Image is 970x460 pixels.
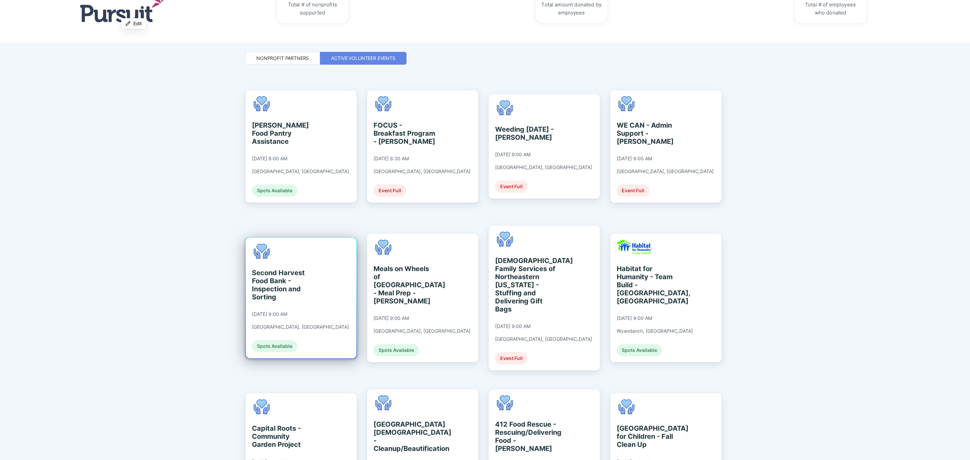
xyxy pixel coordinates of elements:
div: 412 Food Rescue - Rescuing/Delivering Food - [PERSON_NAME] [495,420,557,453]
div: FOCUS - Breakfast Program - [PERSON_NAME] [374,121,435,145]
div: [DEMOGRAPHIC_DATA] Family Services of Northeastern [US_STATE] - Stuffing and Delivering Gift Bags [495,257,557,313]
div: Spots Available [252,340,297,352]
div: Meals on Wheels of [GEOGRAPHIC_DATA] - Meal Prep - [PERSON_NAME] [374,265,435,305]
div: Active Volunteer Events [331,55,395,62]
button: Edit [121,18,146,29]
div: Capital Roots - Community Garden Project [252,424,314,449]
div: Event Full [617,185,649,197]
div: [GEOGRAPHIC_DATA], [GEOGRAPHIC_DATA] [374,168,471,174]
div: [GEOGRAPHIC_DATA] for Children - Fall Clean Up [617,424,678,449]
div: [GEOGRAPHIC_DATA][DEMOGRAPHIC_DATA] - Cleanup/Beautification [374,420,435,453]
div: Wyandanch, [GEOGRAPHIC_DATA] [617,328,693,334]
div: [DATE] 9:00 AM [374,315,409,321]
div: Event Full [495,180,528,193]
span: Edit [133,20,142,27]
div: Total # of employees who donated [800,1,861,17]
div: [GEOGRAPHIC_DATA], [GEOGRAPHIC_DATA] [252,324,349,330]
div: [DATE] 8:30 AM [374,156,409,162]
div: Weeding [DATE] - [PERSON_NAME] [495,125,557,141]
div: Total # of nonprofits supported [282,1,343,17]
div: [GEOGRAPHIC_DATA], [GEOGRAPHIC_DATA] [617,168,714,174]
div: [DATE] 9:00 AM [495,323,530,329]
div: [DATE] 9:00 AM [252,311,287,317]
div: Habitat for Humanity - Team Build - [GEOGRAPHIC_DATA], [GEOGRAPHIC_DATA] [617,265,678,305]
div: [DATE] 9:00 AM [495,152,530,158]
div: [GEOGRAPHIC_DATA], [GEOGRAPHIC_DATA] [495,336,592,342]
div: Spots Available [374,344,419,356]
div: [PERSON_NAME] Food Pantry Assistance [252,121,314,145]
div: [GEOGRAPHIC_DATA], [GEOGRAPHIC_DATA] [495,164,592,170]
div: Spots Available [252,185,297,197]
div: Second Harvest Food Bank - Inspection and Sorting [252,269,314,301]
div: Nonprofit Partners [256,55,309,62]
div: Total amount donated by employees [541,1,602,17]
div: Event Full [495,352,528,364]
div: [GEOGRAPHIC_DATA], [GEOGRAPHIC_DATA] [374,328,471,334]
div: [GEOGRAPHIC_DATA], [GEOGRAPHIC_DATA] [252,168,349,174]
div: [DATE] 9:00 AM [617,156,652,162]
div: [DATE] 8:00 AM [252,156,287,162]
div: Event Full [374,185,406,197]
div: [DATE] 9:00 AM [617,315,652,321]
div: WE CAN - Admin Support - [PERSON_NAME] [617,121,678,145]
div: Spots Available [617,344,662,356]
